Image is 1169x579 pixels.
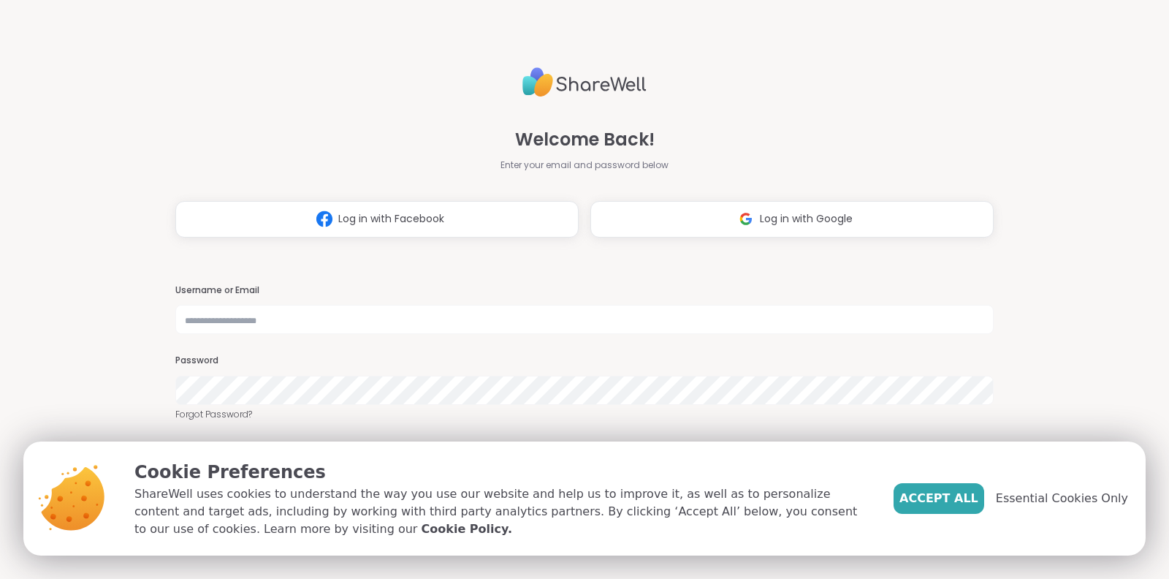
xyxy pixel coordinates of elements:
[175,284,994,297] h3: Username or Email
[134,459,870,485] p: Cookie Preferences
[899,490,978,507] span: Accept All
[500,159,669,172] span: Enter your email and password below
[760,211,853,227] span: Log in with Google
[590,201,994,238] button: Log in with Google
[311,205,338,232] img: ShareWell Logomark
[522,61,647,103] img: ShareWell Logo
[134,485,870,538] p: ShareWell uses cookies to understand the way you use our website and help us to improve it, as we...
[338,211,444,227] span: Log in with Facebook
[996,490,1128,507] span: Essential Cookies Only
[515,126,655,153] span: Welcome Back!
[894,483,984,514] button: Accept All
[175,408,994,421] a: Forgot Password?
[732,205,760,232] img: ShareWell Logomark
[175,201,579,238] button: Log in with Facebook
[175,355,994,367] h3: Password
[422,521,512,538] a: Cookie Policy.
